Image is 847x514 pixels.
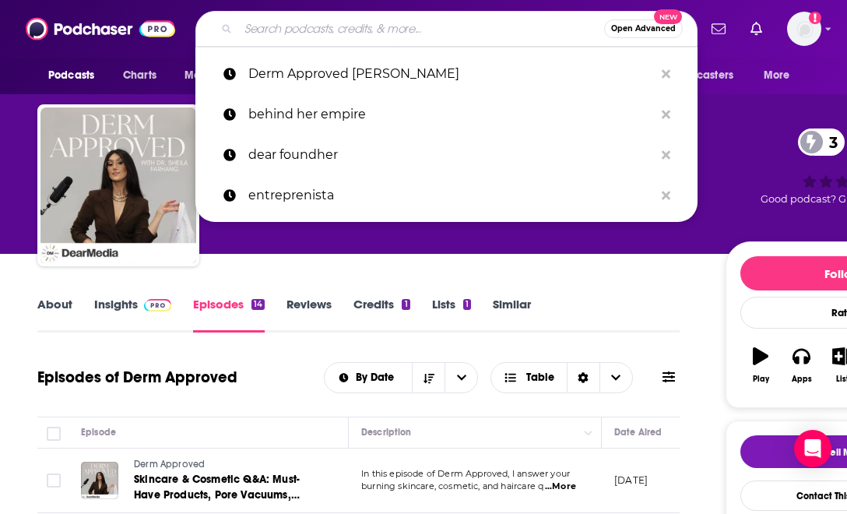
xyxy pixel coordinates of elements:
a: Reviews [286,297,332,333]
a: InsightsPodchaser Pro [94,297,171,333]
img: Podchaser Pro [144,299,171,312]
span: Toggle select row [47,474,61,488]
img: User Profile [787,12,821,46]
span: Monitoring [185,65,240,86]
button: open menu [37,61,114,90]
div: Apps [792,375,812,384]
img: Derm Approved [40,107,196,263]
div: Sort Direction [567,363,599,393]
div: Search podcasts, credits, & more... [195,11,698,47]
span: Logged in as autumncomm [787,12,821,46]
span: Charts [123,65,156,86]
svg: Add a profile image [809,12,821,24]
span: Derm Approved [134,459,205,470]
span: Podcasts [48,65,94,86]
a: Lists1 [432,297,471,333]
span: Open Advanced [611,25,676,33]
h2: Choose List sort [324,362,479,393]
button: Show profile menu [787,12,821,46]
div: Episode [81,423,116,442]
button: Play [740,337,781,393]
img: Podchaser - Follow, Share and Rate Podcasts [26,14,175,44]
button: open menu [753,61,810,90]
a: About [37,297,72,333]
a: Episodes14 [193,297,265,333]
button: Sort Direction [412,363,445,393]
a: Show notifications dropdown [744,16,768,42]
h1: Episodes of Derm Approved [37,368,237,387]
span: 3 [814,128,845,156]
span: New [654,9,682,24]
div: Date Aired [614,423,662,442]
a: Derm Approved [PERSON_NAME] [195,54,698,94]
span: By Date [356,372,399,383]
a: behind her empire [195,94,698,135]
div: 14 [251,299,265,310]
span: In this episode of Derm Approved, I answer your [361,468,570,479]
a: entreprenista [195,175,698,216]
a: 3 [798,128,845,156]
div: Open Intercom Messenger [794,430,831,467]
p: Derm Approved Dr. Sheila Farhang [248,54,654,94]
div: 1 [463,299,471,310]
p: entreprenista [248,175,654,216]
p: [DATE] [614,474,648,487]
a: Similar [493,297,531,333]
a: Charts [113,61,166,90]
a: Derm Approved [134,458,321,472]
button: open menu [325,372,413,383]
button: open menu [174,61,260,90]
a: Credits1 [353,297,409,333]
button: open menu [445,363,477,393]
a: dear foundher [195,135,698,175]
button: Choose View [490,362,633,393]
button: open menu [648,61,756,90]
p: behind her empire [248,94,654,135]
span: More [764,65,790,86]
div: Play [753,375,769,384]
a: Show notifications dropdown [705,16,732,42]
div: Description [361,423,411,442]
input: Search podcasts, credits, & more... [238,16,604,41]
div: 1 [402,299,409,310]
a: Skincare & Cosmetic Q&A: Must-Have Products, Pore Vacuums, Morning Shed Explained, and Myths Debu... [134,472,321,503]
span: ...More [545,481,576,493]
button: Column Actions [579,424,598,442]
p: dear foundher [248,135,654,175]
span: burning skincare, cosmetic, and haircare q [361,481,543,491]
button: Apps [781,337,821,393]
span: Table [526,372,554,383]
button: Open AdvancedNew [604,19,683,38]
